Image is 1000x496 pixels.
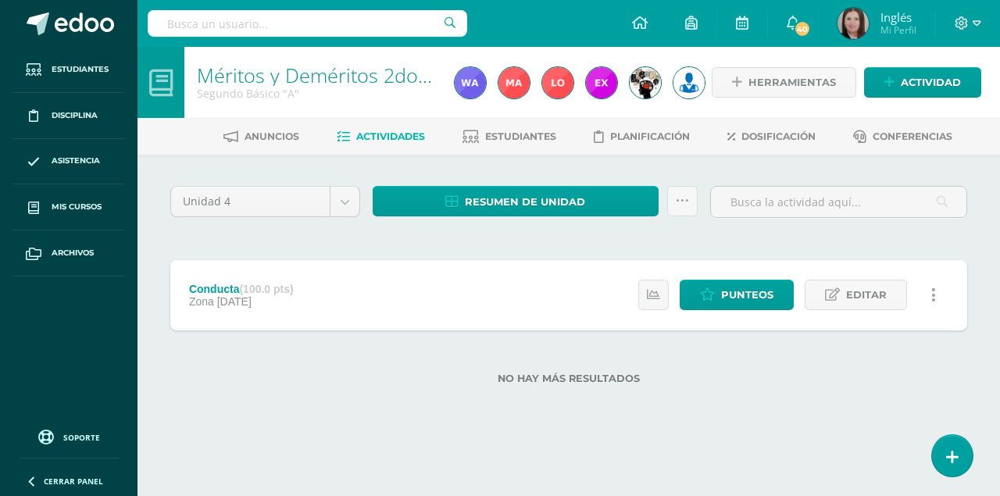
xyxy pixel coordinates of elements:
[586,67,617,98] img: 15a074f41613a7f727dddaabd9de4821.png
[880,23,916,37] span: Mi Perfil
[610,130,690,142] span: Planificación
[741,130,816,142] span: Dosificación
[217,295,252,308] span: [DATE]
[373,186,659,216] a: Resumen de unidad
[712,67,856,98] a: Herramientas
[44,476,103,487] span: Cerrar panel
[455,67,486,98] img: f7437607c346200c0f891bf59229902d.png
[901,68,961,97] span: Actividad
[680,280,794,310] a: Punteos
[880,9,916,25] span: Inglés
[52,63,109,76] span: Estudiantes
[19,426,119,447] a: Soporte
[12,47,125,93] a: Estudiantes
[245,130,299,142] span: Anuncios
[52,201,102,213] span: Mis cursos
[171,187,359,216] a: Unidad 4
[52,247,94,259] span: Archivos
[337,124,425,149] a: Actividades
[12,230,125,277] a: Archivos
[197,86,436,101] div: Segundo Básico 'A'
[594,124,690,149] a: Planificación
[223,124,299,149] a: Anuncios
[148,10,466,37] input: Busca un usuario...
[52,109,98,122] span: Disciplina
[189,295,214,308] span: Zona
[462,124,556,149] a: Estudiantes
[170,373,967,384] label: No hay más resultados
[630,67,661,98] img: 6048ae9c2eba16dcb25a041118cbde53.png
[853,124,952,149] a: Conferencias
[727,124,816,149] a: Dosificación
[793,20,810,37] span: 40
[356,130,425,142] span: Actividades
[748,68,836,97] span: Herramientas
[673,67,705,98] img: da59f6ea21f93948affb263ca1346426.png
[197,62,517,88] a: Méritos y Deméritos 2do. Básico "A"
[465,187,585,216] span: Resumen de unidad
[721,280,773,309] span: Punteos
[12,93,125,139] a: Disciplina
[837,8,869,39] img: e03ec1ec303510e8e6f60bf4728ca3bf.png
[864,67,981,98] a: Actividad
[846,280,887,309] span: Editar
[52,155,100,167] span: Asistencia
[63,432,100,443] span: Soporte
[485,130,556,142] span: Estudiantes
[12,139,125,185] a: Asistencia
[873,130,952,142] span: Conferencias
[542,67,573,98] img: 1a4455a17abe8e661e4fee09cdba458f.png
[12,184,125,230] a: Mis cursos
[189,283,294,295] div: Conducta
[498,67,530,98] img: 09f555c855daf529ee510278f1ca1ec7.png
[183,187,318,216] span: Unidad 4
[239,283,293,295] strong: (100.0 pts)
[711,187,966,217] input: Busca la actividad aquí...
[197,64,436,86] h1: Méritos y Deméritos 2do. Básico "A"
